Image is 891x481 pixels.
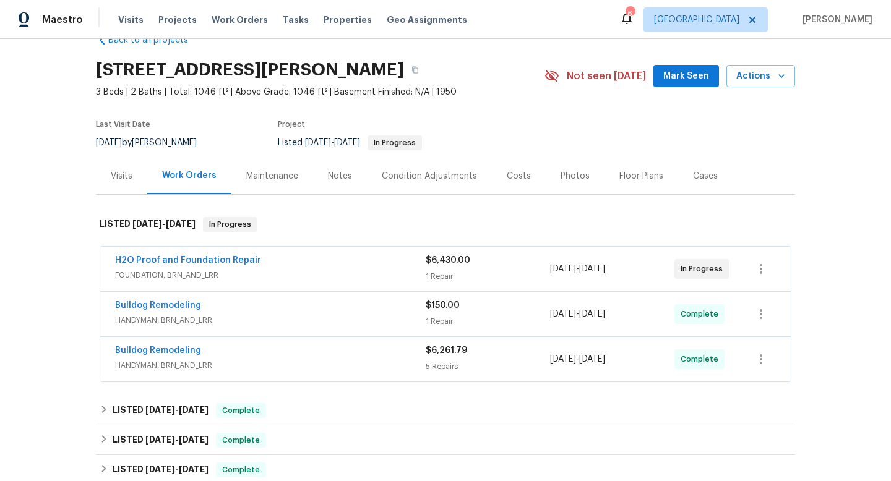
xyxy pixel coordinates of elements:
[115,256,261,265] a: H2O Proof and Foundation Repair
[217,464,265,476] span: Complete
[115,314,426,326] span: HANDYMAN, BRN_AND_LRR
[111,170,132,182] div: Visits
[278,138,422,147] span: Listed
[283,15,309,24] span: Tasks
[579,265,605,273] span: [DATE]
[42,14,83,26] span: Maestro
[387,14,467,26] span: Geo Assignments
[162,169,217,182] div: Work Orders
[166,219,196,228] span: [DATE]
[681,353,723,365] span: Complete
[145,465,175,474] span: [DATE]
[550,265,576,273] span: [DATE]
[145,435,175,444] span: [DATE]
[145,435,209,444] span: -
[507,170,531,182] div: Costs
[113,403,209,418] h6: LISTED
[96,138,122,147] span: [DATE]
[550,308,605,320] span: -
[132,219,196,228] span: -
[96,135,212,150] div: by [PERSON_NAME]
[426,270,550,283] div: 1 Repair
[382,170,477,182] div: Condition Adjustments
[426,360,550,373] div: 5 Repairs
[115,359,426,372] span: HANDYMAN, BRN_AND_LRR
[550,310,576,318] span: [DATE]
[113,433,209,448] h6: LISTED
[579,310,605,318] span: [DATE]
[113,462,209,477] h6: LISTED
[246,170,298,182] div: Maintenance
[654,14,739,26] span: [GEOGRAPHIC_DATA]
[96,121,150,128] span: Last Visit Date
[626,7,634,20] div: 6
[567,70,646,82] span: Not seen [DATE]
[100,217,196,232] h6: LISTED
[426,346,467,355] span: $6,261.79
[726,65,795,88] button: Actions
[334,138,360,147] span: [DATE]
[426,301,460,310] span: $150.00
[550,353,605,365] span: -
[96,86,544,98] span: 3 Beds | 2 Baths | Total: 1046 ft² | Above Grade: 1046 ft² | Basement Finished: N/A | 1950
[96,205,795,244] div: LISTED [DATE]-[DATE]In Progress
[404,59,426,81] button: Copy Address
[426,256,470,265] span: $6,430.00
[212,14,268,26] span: Work Orders
[653,65,719,88] button: Mark Seen
[619,170,663,182] div: Floor Plans
[115,346,201,355] a: Bulldog Remodeling
[217,434,265,446] span: Complete
[96,396,795,425] div: LISTED [DATE]-[DATE]Complete
[369,139,421,147] span: In Progress
[115,269,426,281] span: FOUNDATION, BRN_AND_LRR
[179,406,209,414] span: [DATE]
[145,406,175,414] span: [DATE]
[305,138,331,147] span: [DATE]
[550,263,605,275] span: -
[736,69,785,84] span: Actions
[118,14,144,26] span: Visits
[278,121,305,128] span: Project
[550,355,576,364] span: [DATE]
[145,465,209,474] span: -
[96,64,404,76] h2: [STREET_ADDRESS][PERSON_NAME]
[681,308,723,320] span: Complete
[96,34,215,46] a: Back to all projects
[579,355,605,364] span: [DATE]
[179,465,209,474] span: [DATE]
[693,170,718,182] div: Cases
[204,218,256,231] span: In Progress
[132,219,162,228] span: [DATE]
[179,435,209,444] span: [DATE]
[145,406,209,414] span: -
[217,404,265,417] span: Complete
[426,315,550,328] div: 1 Repair
[561,170,590,182] div: Photos
[115,301,201,310] a: Bulldog Remodeling
[305,138,360,147] span: -
[158,14,197,26] span: Projects
[328,170,352,182] div: Notes
[681,263,728,275] span: In Progress
[96,425,795,455] div: LISTED [DATE]-[DATE]Complete
[798,14,872,26] span: [PERSON_NAME]
[663,69,709,84] span: Mark Seen
[324,14,372,26] span: Properties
